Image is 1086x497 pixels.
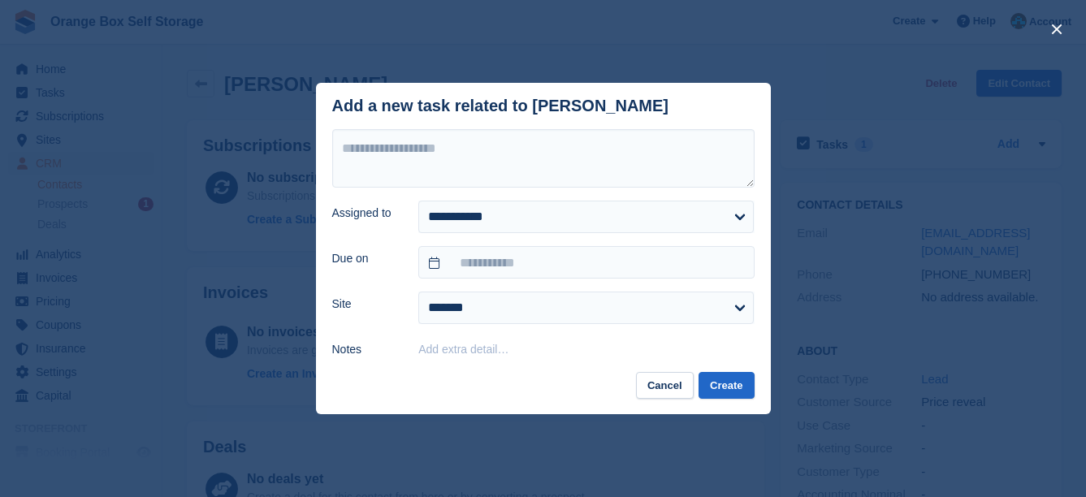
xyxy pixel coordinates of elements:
label: Site [332,296,400,313]
label: Notes [332,341,400,358]
div: Add a new task related to [PERSON_NAME] [332,97,669,115]
button: Add extra detail… [418,343,508,356]
label: Due on [332,250,400,267]
label: Assigned to [332,205,400,222]
button: Cancel [636,372,694,399]
button: Create [699,372,754,399]
button: close [1044,16,1070,42]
